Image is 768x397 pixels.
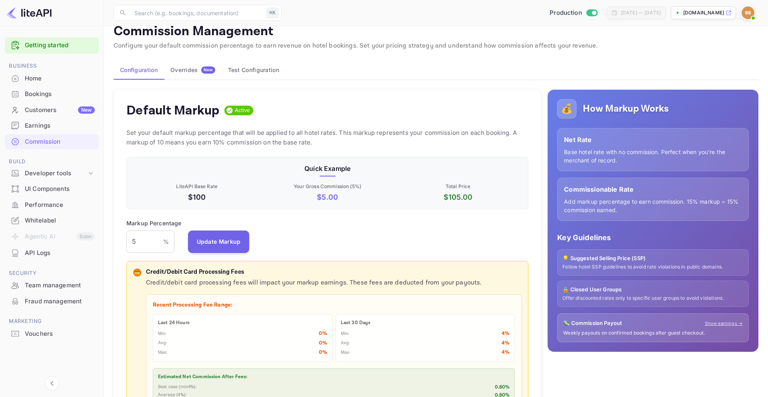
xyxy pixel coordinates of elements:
[5,86,99,102] div: Bookings
[5,197,99,213] div: Performance
[5,166,99,180] div: Developer tools
[114,41,758,51] p: Configure your default commission percentage to earn revenue on hotel bookings. Set your pricing ...
[201,67,215,72] span: New
[153,301,515,309] p: Recent Processing Fee Range:
[564,148,742,164] p: Base hotel rate with no commission. Perfect when you're the merchant of record.
[5,118,99,133] a: Earnings
[5,213,99,229] div: Whitelabel
[25,201,95,210] div: Performance
[158,331,167,337] p: Min:
[25,90,95,99] div: Bookings
[25,106,95,115] div: Customers
[5,317,99,326] span: Marketing
[562,295,744,302] p: Offer discounted rates only to specific user groups to avoid violations.
[5,197,99,212] a: Performance
[232,106,254,114] span: Active
[126,219,182,227] p: Markup Percentage
[25,184,95,194] div: UI Components
[222,60,286,80] button: Test Configuration
[583,102,669,115] h5: How Markup Works
[158,340,168,347] p: Avg:
[5,278,99,293] div: Team management
[341,331,350,337] p: Min:
[5,86,99,101] a: Bookings
[25,216,95,225] div: Whitelabel
[394,183,522,190] p: Total Price
[621,9,661,16] div: [DATE] — [DATE]
[546,8,600,18] div: Switch to Sandbox mode
[561,102,573,116] p: 💰
[563,330,743,337] p: Weekly payouts on confirmed bookings after guest checkout.
[25,41,95,50] a: Getting started
[5,157,99,166] span: Build
[25,137,95,146] div: Commission
[133,183,260,190] p: LiteAPI Base Rate
[502,330,510,338] p: 4 %
[25,281,95,290] div: Team management
[188,231,250,253] button: Update Markup
[45,376,59,391] button: Collapse navigation
[25,74,95,83] div: Home
[394,192,522,203] p: $ 105.00
[133,164,522,173] p: Quick Example
[495,384,510,391] p: 0.80 %
[502,349,510,357] p: 4 %
[134,269,140,276] p: 💳
[264,192,391,203] p: $ 5.00
[562,255,744,263] p: 💡 Suggested Selling Price (SSP)
[319,330,327,338] p: 0 %
[683,9,724,16] p: [DOMAIN_NAME]
[557,232,749,243] p: Key Guidelines
[158,373,510,381] p: Estimated Net Commission After Fees:
[5,294,99,309] a: Fraud management
[742,6,754,19] img: Sanjeev Shenoy
[562,286,744,294] p: 🔒 Closed User Groups
[25,121,95,130] div: Earnings
[78,106,95,114] div: New
[5,326,99,341] a: Vouchers
[158,319,327,327] p: Last 24 Hours
[705,320,743,327] a: Show earnings →
[319,349,327,357] p: 0 %
[564,197,742,214] p: Add markup percentage to earn commission. 15% markup = 15% commission earned.
[5,134,99,149] a: Commission
[158,349,168,356] p: Max:
[341,340,350,347] p: Avg:
[5,102,99,117] a: CustomersNew
[163,237,169,246] p: %
[170,66,215,74] div: Overrides
[114,24,758,40] p: Commission Management
[158,384,197,391] p: Best case (min 4 %):
[146,268,522,277] p: Credit/Debit Card Processing Fees
[133,192,260,203] p: $100
[563,319,622,327] p: 💸 Commission Payout
[126,102,220,118] h4: Default Markup
[5,269,99,278] span: Security
[266,8,278,18] div: ⌘K
[502,339,510,347] p: 4 %
[5,134,99,150] div: Commission
[319,339,327,347] p: 0 %
[25,249,95,258] div: API Logs
[5,245,99,260] a: API Logs
[25,297,95,306] div: Fraud management
[564,135,742,144] p: Net Rate
[130,5,263,21] input: Search (e.g. bookings, documentation)
[6,6,52,19] img: LiteAPI logo
[341,319,510,327] p: Last 30 Days
[5,326,99,342] div: Vouchers
[126,231,163,253] input: 0
[5,181,99,197] div: UI Components
[264,183,391,190] p: Your Gross Commission ( 5 %)
[341,349,350,356] p: Max:
[5,181,99,196] a: UI Components
[126,128,528,147] p: Set your default markup percentage that will be applied to all hotel rates. This markup represent...
[5,62,99,70] span: Business
[5,71,99,86] a: Home
[562,264,744,271] p: Follow hotel SSP guidelines to avoid rate violations in public domains.
[25,169,87,178] div: Developer tools
[5,102,99,118] div: CustomersNew
[114,60,164,80] button: Configuration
